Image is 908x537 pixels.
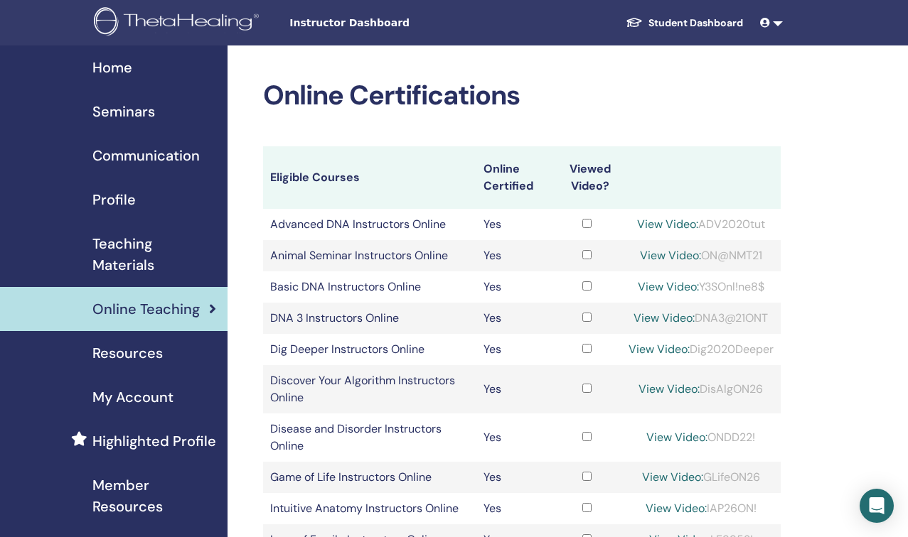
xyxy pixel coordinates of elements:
[626,16,643,28] img: graduation-cap-white.svg
[94,7,264,39] img: logo.png
[476,365,552,413] td: Yes
[639,381,700,396] a: View Video:
[629,247,774,264] div: ON@NMT21
[263,493,476,524] td: Intuitive Anatomy Instructors Online
[629,341,774,358] div: Dig2020Deeper
[92,101,155,122] span: Seminars
[263,303,476,334] td: DNA 3 Instructors Online
[92,189,136,210] span: Profile
[638,279,699,294] a: View Video:
[476,303,552,334] td: Yes
[629,216,774,233] div: ADV2020tut
[92,145,200,166] span: Communication
[629,500,774,517] div: IAP26ON!
[476,209,552,240] td: Yes
[646,430,707,445] a: View Video:
[476,146,552,209] th: Online Certified
[642,470,703,484] a: View Video:
[263,334,476,365] td: Dig Deeper Instructors Online
[640,248,701,263] a: View Video:
[263,80,781,112] h2: Online Certifications
[629,381,774,398] div: DisAlgON26
[263,209,476,240] td: Advanced DNA Instructors Online
[92,233,216,276] span: Teaching Materials
[476,413,552,462] td: Yes
[92,474,216,517] span: Member Resources
[614,10,754,36] a: Student Dashboard
[629,469,774,486] div: GLifeON26
[646,501,707,516] a: View Video:
[637,217,698,232] a: View Video:
[263,462,476,493] td: Game of Life Instructors Online
[263,240,476,271] td: Animal Seminar Instructors Online
[263,365,476,413] td: Discover Your Algorithm Instructors Online
[263,146,476,209] th: Eligible Courses
[552,146,621,209] th: Viewed Video?
[92,57,132,78] span: Home
[629,342,690,357] a: View Video:
[263,271,476,303] td: Basic DNA Instructors Online
[476,462,552,493] td: Yes
[92,342,163,364] span: Resources
[263,413,476,462] td: Disease and Disorder Instructors Online
[92,430,216,452] span: Highlighted Profile
[476,271,552,303] td: Yes
[476,493,552,524] td: Yes
[629,278,774,295] div: Y3SOnl!ne8$
[289,16,503,31] span: Instructor Dashboard
[92,298,200,320] span: Online Teaching
[476,240,552,271] td: Yes
[629,310,774,327] div: DNA3@21ONT
[476,334,552,365] td: Yes
[92,386,173,408] span: My Account
[634,310,695,325] a: View Video:
[629,429,774,446] div: ONDD22!
[860,489,894,523] div: Open Intercom Messenger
